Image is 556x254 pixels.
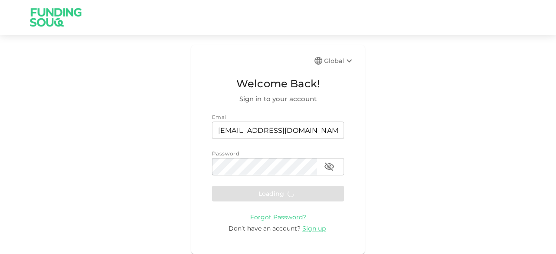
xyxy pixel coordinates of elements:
[324,56,354,66] div: Global
[212,150,239,157] span: Password
[212,158,317,175] input: password
[302,224,326,232] span: Sign up
[228,224,301,232] span: Don’t have an account?
[212,114,228,120] span: Email
[212,122,344,139] input: email
[250,213,306,221] a: Forgot Password?
[212,76,344,92] span: Welcome Back!
[212,94,344,104] span: Sign in to your account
